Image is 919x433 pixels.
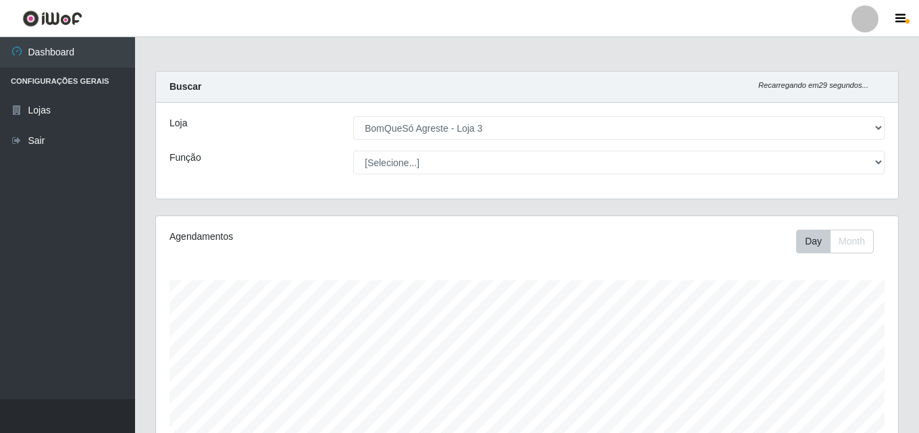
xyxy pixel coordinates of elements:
[169,81,201,92] strong: Buscar
[796,230,831,253] button: Day
[169,151,201,165] label: Função
[796,230,885,253] div: Toolbar with button groups
[830,230,874,253] button: Month
[169,230,456,244] div: Agendamentos
[22,10,82,27] img: CoreUI Logo
[758,81,868,89] i: Recarregando em 29 segundos...
[169,116,187,130] label: Loja
[796,230,874,253] div: First group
